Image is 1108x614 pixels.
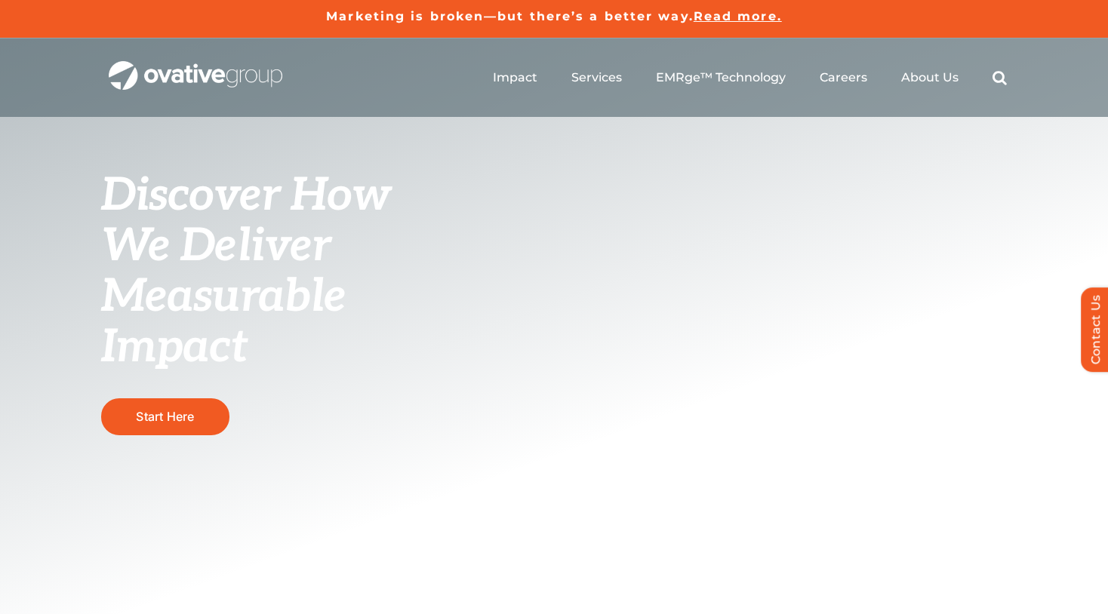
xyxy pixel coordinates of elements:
[326,9,694,23] a: Marketing is broken—but there’s a better way.
[901,70,959,85] a: About Us
[694,9,782,23] a: Read more.
[493,70,537,85] a: Impact
[101,220,346,375] span: We Deliver Measurable Impact
[493,54,1007,102] nav: Menu
[571,70,622,85] a: Services
[993,70,1007,85] a: Search
[101,398,229,435] a: Start Here
[820,70,867,85] a: Careers
[101,169,391,223] span: Discover How
[109,60,282,74] a: OG_Full_horizontal_WHT
[136,409,194,424] span: Start Here
[656,70,786,85] a: EMRge™ Technology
